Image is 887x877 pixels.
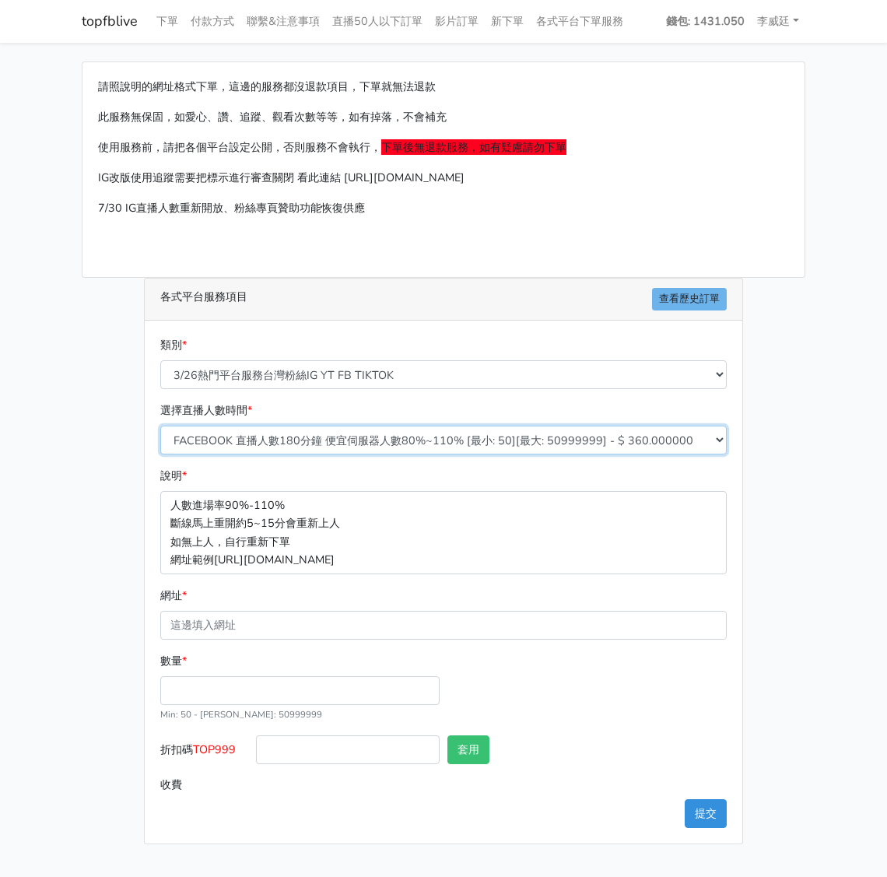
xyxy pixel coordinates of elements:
[381,139,566,155] span: 下單後無退款服務，如有疑慮請勿下單
[160,467,187,485] label: 說明
[98,108,789,126] p: 此服務無保固，如愛心、讚、追蹤、觀看次數等等，如有掉落，不會補充
[485,6,530,37] a: 新下單
[160,491,727,574] p: 人數進場率90%-110% 斷線馬上重開約5~15分會重新上人 如無上人，自行重新下單 網址範例[URL][DOMAIN_NAME]
[326,6,429,37] a: 直播50人以下訂單
[145,279,742,321] div: 各式平台服務項目
[751,6,805,37] a: 李威廷
[240,6,326,37] a: 聯繫&注意事項
[447,735,489,764] button: 套用
[193,742,236,757] span: TOP999
[160,652,187,670] label: 數量
[160,611,727,640] input: 這邊填入網址
[98,199,789,217] p: 7/30 IG直播人數重新開放、粉絲專頁贊助功能恢復供應
[530,6,629,37] a: 各式平台下單服務
[156,770,252,799] label: 收費
[98,169,789,187] p: IG改版使用追蹤需要把標示進行審查關閉 看此連結 [URL][DOMAIN_NAME]
[666,13,745,29] strong: 錢包: 1431.050
[160,402,252,419] label: 選擇直播人數時間
[82,6,138,37] a: topfblive
[429,6,485,37] a: 影片訂單
[660,6,751,37] a: 錢包: 1431.050
[184,6,240,37] a: 付款方式
[160,336,187,354] label: 類別
[150,6,184,37] a: 下單
[98,78,789,96] p: 請照說明的網址格式下單，這邊的服務都沒退款項目，下單就無法退款
[156,735,252,770] label: 折扣碼
[160,708,322,721] small: Min: 50 - [PERSON_NAME]: 50999999
[652,288,727,310] a: 查看歷史訂單
[160,587,187,605] label: 網址
[98,139,789,156] p: 使用服務前，請把各個平台設定公開，否則服務不會執行，
[685,799,727,828] button: 提交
